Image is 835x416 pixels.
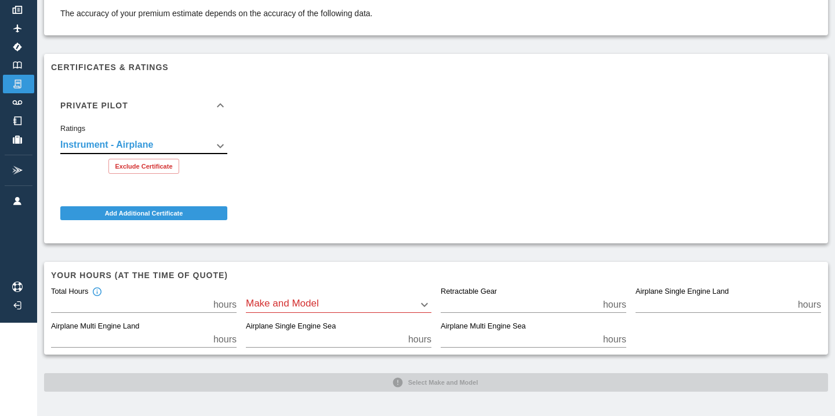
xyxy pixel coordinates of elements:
[213,298,237,312] p: hours
[603,298,626,312] p: hours
[51,269,821,282] h6: Your hours (at the time of quote)
[441,287,497,297] label: Retractable Gear
[60,123,85,134] label: Ratings
[92,287,102,297] svg: Total hours in fixed-wing aircraft
[603,333,626,346] p: hours
[246,322,336,332] label: Airplane Single Engine Sea
[798,298,821,312] p: hours
[636,287,729,297] label: Airplane Single Engine Land
[51,87,237,124] div: Private Pilot
[60,8,373,19] p: The accuracy of your premium estimate depends on the accuracy of the following data.
[213,333,237,346] p: hours
[51,124,237,183] div: Private Pilot
[441,322,526,332] label: Airplane Multi Engine Sea
[51,322,139,332] label: Airplane Multi Engine Land
[60,101,128,110] h6: Private Pilot
[108,159,179,174] button: Exclude Certificate
[51,61,821,74] h6: Certificates & Ratings
[51,287,102,297] div: Total Hours
[60,138,227,154] div: Instrument - Airplane
[408,333,431,346] p: hours
[60,206,227,220] button: Add Additional Certificate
